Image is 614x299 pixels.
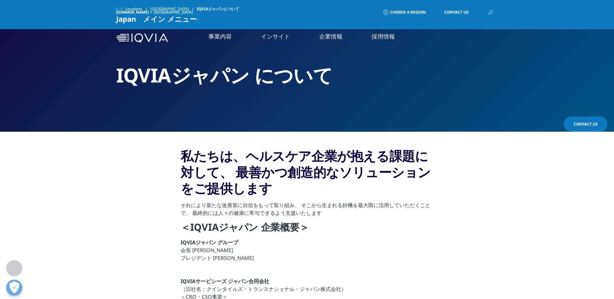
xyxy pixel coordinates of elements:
a: インサイト [261,32,290,40]
div: [GEOGRAPHIC_DATA] [154,10,195,15]
a: Contact Us [564,116,608,132]
p: それにより新たな改善策に自信をもって取り組み、 そこから生まれる好機を最大限に活用していただくことで、 最終的には人々の健康に寄与できるよう支援いたします [181,201,433,221]
a: Contact Us [435,5,478,20]
span: Choose a Region [390,10,426,15]
a: [DOMAIN_NAME] [116,9,149,15]
span: Contact Us [444,10,469,14]
h4: ＜IQVIAジャパン 企業概要＞ [181,221,433,238]
nav: Primary [171,23,498,53]
button: 優先設定センターを開く [6,280,22,296]
p: 会長 [PERSON_NAME] プレジデント [PERSON_NAME] [181,238,433,266]
a: 採用情報 [372,32,395,40]
span: Contact Us [574,121,598,127]
a: 事業内容 [208,32,232,40]
strong: IQVIAジャパン グループ [181,239,238,246]
h2: IQVIAジャパン について [116,63,498,87]
strong: IQVIAサービシーズ ジャパン合同会社 [181,278,269,285]
a: 企業情報 [319,32,342,40]
h3: 私たちは、ヘルスケア企業が抱える課題に対して、 最善かつ創造的なソリューションをご提供します [181,148,433,201]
